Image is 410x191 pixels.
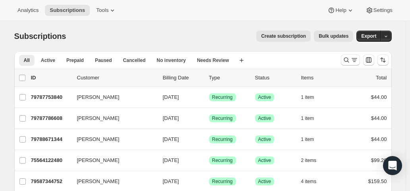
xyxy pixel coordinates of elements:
span: 2 items [301,157,317,164]
p: 79787786608 [31,114,71,122]
span: Active [258,157,271,164]
div: 75564122480[PERSON_NAME][DATE]SuccessRecurringSuccessActive2 items$99.20 [31,155,387,166]
span: Prepaid [66,57,84,64]
button: Subscriptions [45,5,90,16]
span: [DATE] [163,115,179,121]
div: Open Intercom Messenger [383,156,402,175]
button: Sort the results [377,54,389,66]
button: Analytics [13,5,43,16]
span: Analytics [17,7,39,14]
div: 79787786608[PERSON_NAME][DATE]SuccessRecurringSuccessActive1 item$44.00 [31,113,387,124]
span: No inventory [157,57,186,64]
span: 1 item [301,136,314,143]
p: 79788671344 [31,135,71,143]
span: Recurring [212,136,233,143]
span: Cancelled [123,57,146,64]
span: Help [335,7,346,14]
span: Active [258,115,271,122]
button: 1 item [301,134,323,145]
div: Type [209,74,249,82]
p: Customer [77,74,157,82]
p: 79587344752 [31,177,71,185]
span: [DATE] [163,178,179,184]
span: Active [41,57,55,64]
div: Items [301,74,341,82]
span: $44.00 [371,115,387,121]
button: 1 item [301,113,323,124]
span: Recurring [212,157,233,164]
span: Recurring [212,94,233,100]
button: [PERSON_NAME] [72,133,152,146]
button: Help [323,5,359,16]
span: $99.20 [371,157,387,163]
button: Tools [91,5,121,16]
div: IDCustomerBilling DateTypeStatusItemsTotal [31,74,387,82]
p: 79787753840 [31,93,71,101]
div: 79587344752[PERSON_NAME][DATE]SuccessRecurringSuccessActive4 items$159.50 [31,176,387,187]
span: 1 item [301,94,314,100]
span: $44.00 [371,94,387,100]
p: Status [255,74,295,82]
p: ID [31,74,71,82]
button: Export [356,31,381,42]
span: [PERSON_NAME] [77,114,120,122]
button: Settings [361,5,397,16]
span: Subscriptions [14,32,66,41]
span: Recurring [212,178,233,185]
button: Create new view [235,55,248,66]
span: Subscriptions [50,7,85,14]
span: 1 item [301,115,314,122]
button: [PERSON_NAME] [72,154,152,167]
span: All [24,57,30,64]
button: 1 item [301,92,323,103]
span: Bulk updates [319,33,348,39]
button: [PERSON_NAME] [72,91,152,104]
div: 79788671344[PERSON_NAME][DATE]SuccessRecurringSuccessActive1 item$44.00 [31,134,387,145]
span: Paused [95,57,112,64]
span: Active [258,136,271,143]
button: Search and filter results [341,54,360,66]
span: [PERSON_NAME] [77,93,120,101]
button: 2 items [301,155,325,166]
span: $159.50 [368,178,387,184]
span: Tools [96,7,108,14]
span: Needs Review [197,57,229,64]
button: [PERSON_NAME] [72,112,152,125]
button: Create subscription [256,31,311,42]
span: [PERSON_NAME] [77,156,120,164]
span: [DATE] [163,157,179,163]
p: 75564122480 [31,156,71,164]
p: Billing Date [163,74,203,82]
span: Settings [373,7,393,14]
p: Total [376,74,387,82]
span: Recurring [212,115,233,122]
span: [PERSON_NAME] [77,135,120,143]
span: 4 items [301,178,317,185]
button: [PERSON_NAME] [72,175,152,188]
div: 79787753840[PERSON_NAME][DATE]SuccessRecurringSuccessActive1 item$44.00 [31,92,387,103]
span: Create subscription [261,33,306,39]
span: [DATE] [163,136,179,142]
button: Bulk updates [314,31,353,42]
span: Export [361,33,376,39]
button: 4 items [301,176,325,187]
span: Active [258,94,271,100]
span: [DATE] [163,94,179,100]
span: Active [258,178,271,185]
button: Customize table column order and visibility [363,54,374,66]
span: [PERSON_NAME] [77,177,120,185]
span: $44.00 [371,136,387,142]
